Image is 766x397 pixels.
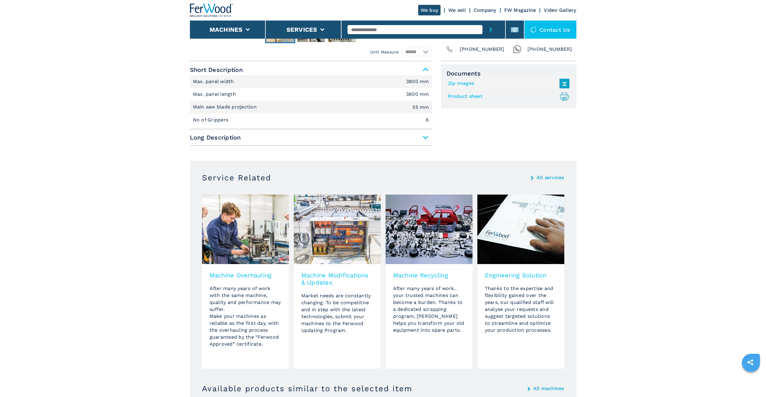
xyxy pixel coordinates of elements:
a: sharethis [743,355,758,370]
a: Product sheet [448,92,566,102]
h3: Service Related [202,173,271,182]
a: Machine RecyclingAfter many years of work, your trusted machines can become a burden. Thanks to a... [386,195,473,369]
a: Engineering SolutionThanks to the expertise and flexibility gained over the years, our qualified ... [477,195,564,369]
a: Machine OverhaulingAfter many years of work with the same machine, quality and performance may su... [202,195,289,369]
img: Ferwood [190,4,233,17]
p: Max. panel length [193,91,238,98]
h3: Machine Overhauling [210,272,281,279]
a: Machine Modifications & UpdatesMarket needs are constantly changing. To be competitive and in ste... [294,195,381,369]
a: We sell [448,7,466,13]
p: Main saw blade projection [193,104,258,110]
div: Short Description [190,75,432,127]
img: Whatsapp [513,45,521,53]
a: Company [474,7,496,13]
h3: Machine Modifications & Updates [301,272,373,286]
img: image [386,195,473,264]
button: Services [287,26,317,33]
em: 6 [426,118,429,122]
img: Phone [445,45,454,53]
em: 3800 mm [406,92,429,97]
span: Market needs are constantly changing. To be competitive and in step with the latest technologies,... [301,293,371,333]
em: Unit Measure [370,49,399,55]
span: Documents [447,70,571,77]
iframe: Chat [740,370,761,392]
span: Thanks to the expertise and flexibility gained over the years, our qualified staff will analyse y... [485,286,554,333]
a: FW Magazine [504,7,536,13]
span: Short Description [190,64,432,75]
p: No of Grippers [193,117,230,123]
a: All machines [533,386,564,391]
a: Video Gallery [544,7,576,13]
h3: Engineering Solution [485,272,557,279]
a: All services [537,175,564,180]
span: After many years of work, your trusted machines can become a burden. Thanks to a dedicated scrapp... [393,286,464,333]
a: Zip Images [448,79,566,89]
h3: Available products similar to the selected item [202,384,412,393]
button: Machines [210,26,243,33]
img: image [477,195,564,264]
h3: Machine Recycling [393,272,465,279]
span: [PHONE_NUMBER] [460,45,505,53]
div: Contact us [524,21,576,39]
img: image [294,195,381,264]
p: Max. panel width [193,78,236,85]
em: 3800 mm [406,79,429,84]
em: 55 mm [412,105,429,110]
a: We buy [418,5,441,15]
span: [PHONE_NUMBER] [527,45,572,53]
img: Contact us [530,27,537,33]
button: submit-button [482,21,499,39]
span: Long Description [190,132,432,143]
img: image [202,195,289,264]
span: After many years of work with the same machine, quality and performance may suffer. Make your mac... [210,286,281,347]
